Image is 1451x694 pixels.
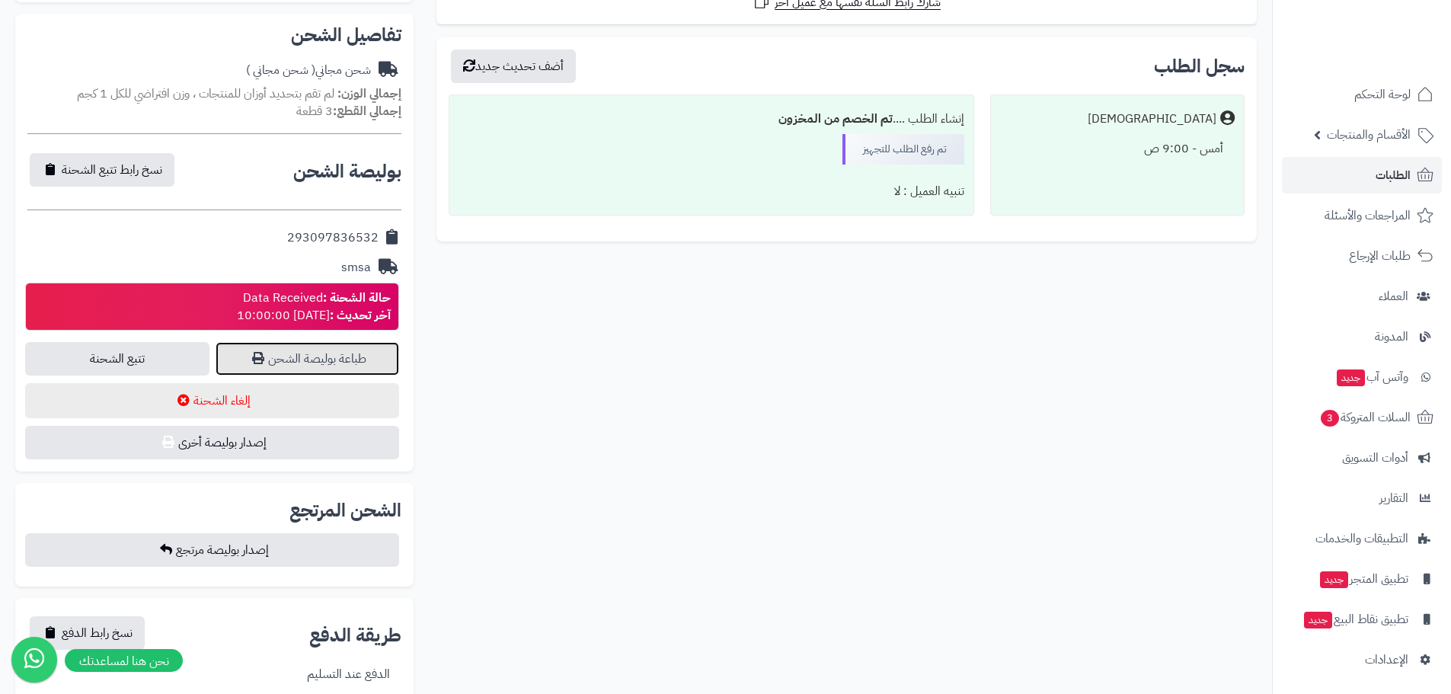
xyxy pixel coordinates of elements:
small: 3 قطعة [296,102,401,120]
span: جديد [1337,369,1365,386]
button: إصدار بوليصة أخرى [25,426,399,459]
a: المدونة [1282,318,1442,355]
div: أمس - 9:00 ص [1000,134,1235,164]
strong: آخر تحديث : [330,306,391,325]
button: أضف تحديث جديد [451,50,576,83]
span: المدونة [1375,326,1408,347]
a: المراجعات والأسئلة [1282,197,1442,234]
div: Data Received [DATE] 10:00:00 [237,289,391,325]
a: التطبيقات والخدمات [1282,520,1442,557]
span: تطبيق المتجر [1318,568,1408,590]
span: نسخ رابط الدفع [62,624,133,642]
span: ( شحن مجاني ) [246,61,315,79]
h2: تفاصيل الشحن [27,26,401,44]
a: السلات المتروكة3 [1282,399,1442,436]
a: الإعدادات [1282,641,1442,678]
span: وآتس آب [1335,366,1408,388]
button: إلغاء الشحنة [25,383,399,418]
div: شحن مجاني [246,62,371,79]
span: الأقسام والمنتجات [1327,124,1411,146]
span: لوحة التحكم [1354,84,1411,105]
span: التقارير [1379,488,1408,509]
a: تطبيق المتجرجديد [1282,561,1442,597]
a: طلبات الإرجاع [1282,238,1442,274]
h2: بوليصة الشحن [293,162,401,181]
span: العملاء [1379,286,1408,307]
a: وآتس آبجديد [1282,359,1442,395]
div: smsa [341,259,371,277]
div: [DEMOGRAPHIC_DATA] [1088,110,1216,128]
h2: طريقة الدفع [309,626,401,644]
span: التطبيقات والخدمات [1315,528,1408,549]
button: إصدار بوليصة مرتجع [25,533,399,567]
span: لم تقم بتحديد أوزان للمنتجات ، وزن افتراضي للكل 1 كجم [77,85,334,103]
span: 3 [1321,410,1339,427]
a: لوحة التحكم [1282,76,1442,113]
span: طلبات الإرجاع [1349,245,1411,267]
button: نسخ رابط الدفع [30,616,145,650]
span: نسخ رابط تتبع الشحنة [62,161,162,179]
a: الطلبات [1282,157,1442,193]
a: تطبيق نقاط البيعجديد [1282,601,1442,638]
a: أدوات التسويق [1282,440,1442,476]
span: جديد [1320,571,1348,588]
strong: حالة الشحنة : [323,289,391,307]
img: logo-2.png [1347,41,1437,73]
span: الإعدادات [1365,649,1408,670]
h2: الشحن المرتجع [289,501,401,520]
strong: إجمالي القطع: [333,102,401,120]
a: تتبع الشحنة [25,342,209,376]
b: تم الخصم من المخزون [778,110,893,128]
div: الدفع عند التسليم [307,666,390,683]
span: أدوات التسويق [1342,447,1408,469]
a: طباعة بوليصة الشحن [216,342,400,376]
span: تطبيق نقاط البيع [1302,609,1408,630]
h3: سجل الطلب [1154,57,1245,75]
button: نسخ رابط تتبع الشحنة [30,153,174,187]
span: جديد [1304,612,1332,628]
strong: إجمالي الوزن: [337,85,401,103]
span: الطلبات [1376,165,1411,186]
div: تنبيه العميل : لا [459,177,964,206]
span: السلات المتروكة [1319,407,1411,428]
a: العملاء [1282,278,1442,315]
span: المراجعات والأسئلة [1325,205,1411,226]
div: إنشاء الطلب .... [459,104,964,134]
a: التقارير [1282,480,1442,517]
div: 293097836532 [287,229,379,247]
div: تم رفع الطلب للتجهيز [842,134,964,165]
